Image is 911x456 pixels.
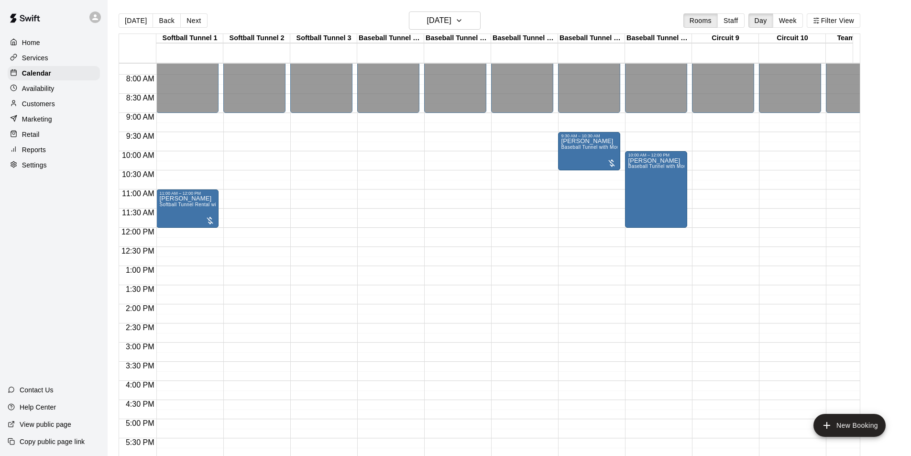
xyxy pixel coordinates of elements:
span: Baseball Tunnel with Mound [561,145,625,150]
div: Baseball Tunnel 8 (Mound) [625,34,692,43]
p: Help Center [20,402,56,412]
div: 10:00 AM – 12:00 PM [628,153,684,157]
div: 11:00 AM – 12:00 PM: Cori Quinn [156,189,219,228]
span: 4:00 PM [123,381,157,389]
p: Contact Us [20,385,54,395]
span: 5:00 PM [123,419,157,427]
div: 11:00 AM – 12:00 PM [159,191,216,196]
span: 2:30 PM [123,323,157,332]
button: Back [153,13,181,28]
button: Filter View [807,13,860,28]
button: [DATE] [119,13,153,28]
div: Baseball Tunnel 7 (Mound/Machine) [558,34,625,43]
span: Baseball Tunnel with Mound [628,164,692,169]
a: Customers [8,97,100,111]
a: Services [8,51,100,65]
a: Marketing [8,112,100,126]
div: Softball Tunnel 2 [223,34,290,43]
span: 3:30 PM [123,362,157,370]
div: Baseball Tunnel 4 (Machine) [357,34,424,43]
p: Services [22,53,48,63]
div: 9:30 AM – 10:30 AM [561,133,617,138]
span: 3:00 PM [123,343,157,351]
p: View public page [20,420,71,429]
button: Rooms [683,13,718,28]
div: 9:30 AM – 10:30 AM: hollis [558,132,620,170]
p: Home [22,38,40,47]
span: 5:30 PM [123,438,157,446]
div: Baseball Tunnel 6 (Machine) [491,34,558,43]
div: Circuit 9 [692,34,759,43]
div: 10:00 AM – 12:00 PM: JAMES LACEK [625,151,687,228]
button: add [813,414,886,437]
p: Retail [22,130,40,139]
span: 11:00 AM [120,189,157,198]
p: Marketing [22,114,52,124]
p: Customers [22,99,55,109]
button: [DATE] [409,11,481,30]
span: Softball Tunnel Rental with Machine [159,202,241,207]
p: Copy public page link [20,437,85,446]
span: 8:00 AM [124,75,157,83]
span: 1:00 PM [123,266,157,274]
button: Next [180,13,207,28]
button: Day [748,13,773,28]
span: 10:30 AM [120,170,157,178]
a: Calendar [8,66,100,80]
span: 12:00 PM [119,228,156,236]
div: Circuit 10 [759,34,826,43]
span: 4:30 PM [123,400,157,408]
span: 9:00 AM [124,113,157,121]
span: 10:00 AM [120,151,157,159]
div: Softball Tunnel 3 [290,34,357,43]
div: Team Room 1 [826,34,893,43]
p: Availability [22,84,55,93]
p: Settings [22,160,47,170]
a: Reports [8,143,100,157]
h6: [DATE] [427,14,451,27]
div: Baseball Tunnel 5 (Machine) [424,34,491,43]
button: Staff [717,13,745,28]
span: 9:30 AM [124,132,157,140]
span: 12:30 PM [119,247,156,255]
button: Week [773,13,803,28]
p: Reports [22,145,46,155]
a: Settings [8,158,100,172]
span: 1:30 PM [123,285,157,293]
a: Home [8,35,100,50]
span: 8:30 AM [124,94,157,102]
span: 2:00 PM [123,304,157,312]
p: Calendar [22,68,51,78]
a: Availability [8,81,100,96]
a: Retail [8,127,100,142]
div: Softball Tunnel 1 [156,34,223,43]
span: 11:30 AM [120,209,157,217]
